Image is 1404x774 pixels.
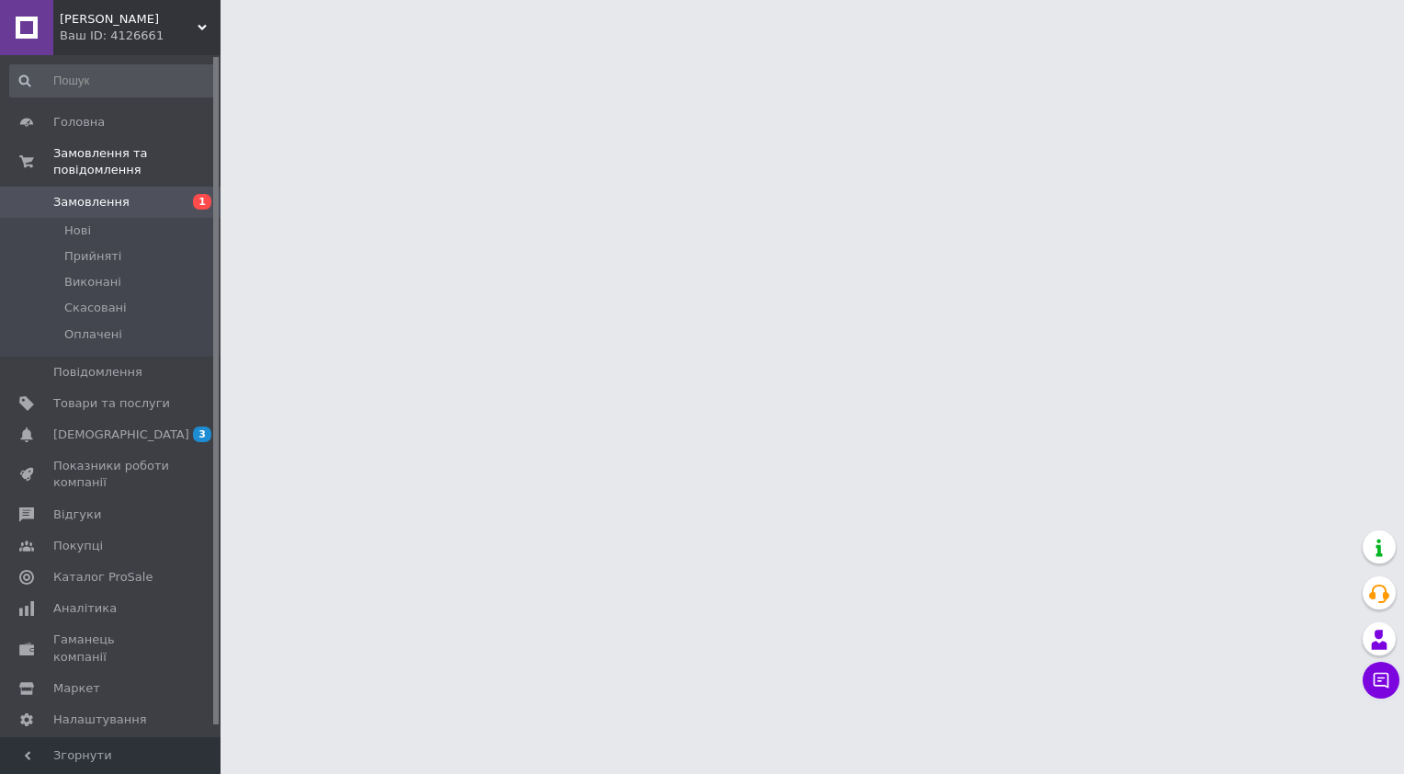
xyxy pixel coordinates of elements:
[53,427,189,443] span: [DEMOGRAPHIC_DATA]
[64,300,127,316] span: Скасовані
[53,507,101,523] span: Відгуки
[53,632,170,665] span: Гаманець компанії
[193,427,211,442] span: 3
[53,458,170,491] span: Показники роботи компанії
[53,569,153,586] span: Каталог ProSale
[64,326,122,343] span: Оплачені
[64,222,91,239] span: Нові
[64,274,121,290] span: Виконані
[53,680,100,697] span: Маркет
[53,145,221,178] span: Замовлення та повідомлення
[1363,662,1399,699] button: Чат з покупцем
[53,364,142,381] span: Повідомлення
[53,395,170,412] span: Товари та послуги
[53,538,103,554] span: Покупці
[53,711,147,728] span: Налаштування
[53,600,117,617] span: Аналітика
[53,194,130,211] span: Замовлення
[60,28,221,44] div: Ваш ID: 4126661
[53,114,105,131] span: Головна
[60,11,198,28] span: Шина Топ
[193,194,211,210] span: 1
[9,64,217,97] input: Пошук
[64,248,121,265] span: Прийняті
